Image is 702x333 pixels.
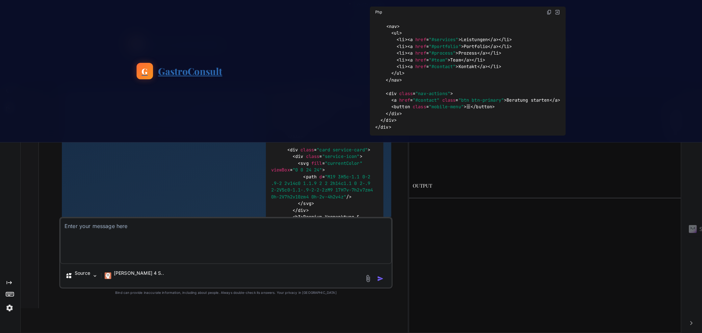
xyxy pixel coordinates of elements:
span: < = > [386,90,453,96]
span: a [394,97,397,103]
span: < > [397,57,407,63]
span: button [394,104,410,110]
p: Bind can provide inaccurate information, including about people. Always double-check its answers.... [59,290,393,295]
span: href [399,97,410,103]
span: "service-icon" [322,154,360,160]
span: class [399,90,413,96]
span: < > [397,37,407,43]
span: </ > [386,77,402,83]
img: icon [377,275,384,282]
span: nav [391,77,399,83]
span: < = /> [271,174,376,200]
img: Claude 4 Sonnet [105,272,111,279]
span: < > [397,50,407,56]
span: viewBox [271,167,290,173]
p: Source [75,270,90,276]
span: < = > [407,43,464,49]
span: </ > [298,201,314,207]
div: G [137,63,153,79]
span: < > [397,64,407,69]
span: < = > [293,154,362,160]
span: ul [397,70,402,76]
span: div [389,90,397,96]
span: </ > [391,70,405,76]
span: < > [397,43,407,49]
span: < > [391,30,402,36]
span: </ > [293,207,309,213]
span: path [306,174,317,180]
span: li [399,64,404,69]
img: Pick Models [92,273,98,279]
span: < = > [391,104,466,110]
p: [PERSON_NAME] 4 S.. [114,270,164,276]
span: div [298,207,306,213]
span: < = > [287,147,371,153]
span: h3 [295,214,300,220]
a: G GastroConsult [137,63,222,79]
span: class [300,147,314,153]
span: < > [293,214,303,220]
img: settings [4,302,15,314]
span: < = > [407,57,450,63]
span: "currentColor" [325,160,362,166]
span: nav [389,23,397,29]
span: "card service-card" [317,147,368,153]
span: li [399,43,404,49]
span: ul [394,30,399,36]
span: div [380,124,388,130]
span: div [391,111,399,116]
span: < = > [407,50,458,56]
span: svg [303,201,311,207]
span: < = > [407,64,458,69]
span: </ > [380,117,397,123]
span: < = = > [391,97,507,103]
span: < > [386,23,400,29]
span: "0 0 24 24" [293,167,322,173]
span: </ > [386,111,402,116]
span: div [290,147,298,153]
span: li [399,57,404,63]
span: < = > [407,37,461,43]
span: class [306,154,320,160]
span: Leistungen Portfolio Prozess Team Kontakt Beratung starten ☰ [375,23,560,130]
span: svg [300,160,308,166]
span: d [320,174,322,180]
span: < = = > [271,160,365,173]
span: li [399,37,404,43]
span: fill [311,160,322,166]
span: div [295,154,303,160]
h2: OUTPUT [409,179,681,192]
span: GastroConsult [158,64,222,79]
span: div [386,117,394,123]
span: li [399,50,404,56]
span: </ > [375,124,391,130]
img: attachment [364,275,372,282]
